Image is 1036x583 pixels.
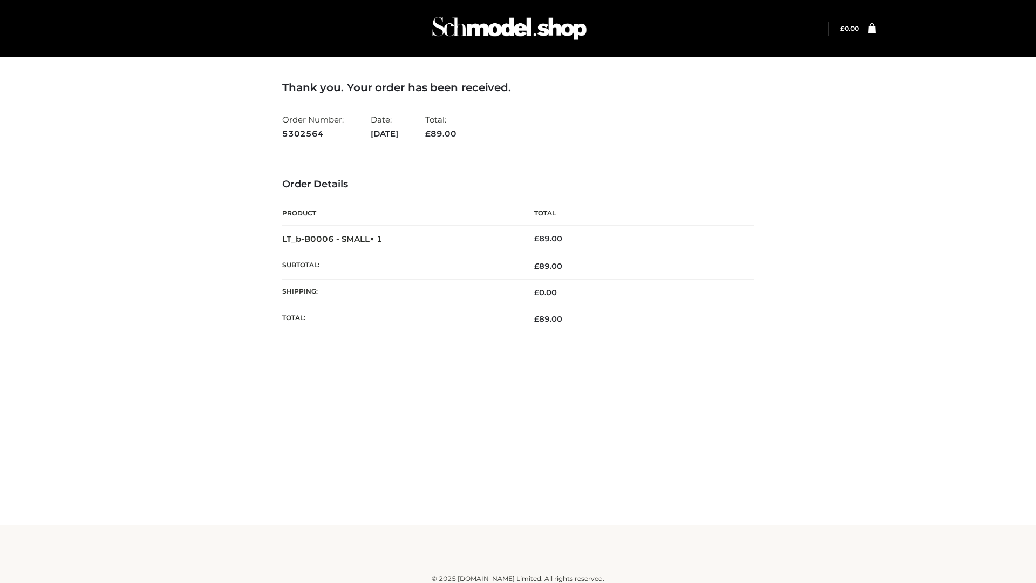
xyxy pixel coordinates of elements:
li: Date: [371,110,398,143]
span: 89.00 [534,314,562,324]
img: Schmodel Admin 964 [428,7,590,50]
a: £0.00 [840,24,859,32]
bdi: 0.00 [840,24,859,32]
th: Total: [282,306,518,333]
span: £ [534,314,539,324]
th: Total [518,201,754,226]
span: 89.00 [425,128,456,139]
strong: 5302564 [282,127,344,141]
bdi: 89.00 [534,234,562,243]
span: £ [534,234,539,243]
th: Subtotal: [282,253,518,279]
strong: × 1 [370,234,383,244]
span: £ [425,128,431,139]
bdi: 0.00 [534,288,557,297]
li: Order Number: [282,110,344,143]
th: Shipping: [282,280,518,306]
li: Total: [425,110,456,143]
h3: Order Details [282,179,754,191]
span: 89.00 [534,261,562,271]
strong: LT_b-B0006 - SMALL [282,234,383,244]
span: £ [534,261,539,271]
span: £ [534,288,539,297]
h3: Thank you. Your order has been received. [282,81,754,94]
span: £ [840,24,844,32]
th: Product [282,201,518,226]
strong: [DATE] [371,127,398,141]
